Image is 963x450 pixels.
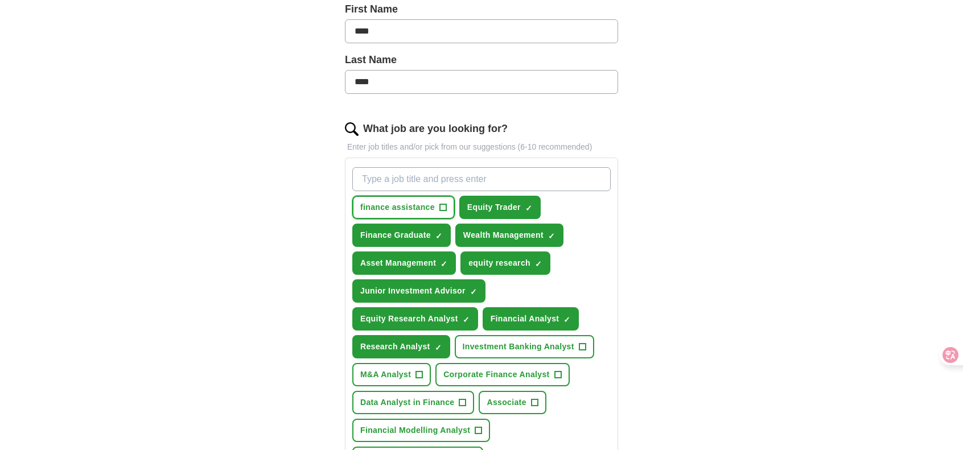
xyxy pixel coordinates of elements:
span: Asset Management [360,257,436,269]
span: equity research [468,257,530,269]
span: Financial Modelling Analyst [360,424,470,436]
span: Wealth Management [463,229,544,241]
span: Investment Banking Analyst [463,341,574,353]
span: Corporate Finance Analyst [443,369,549,381]
button: Data Analyst in Finance [352,391,474,414]
span: Research Analyst [360,341,430,353]
button: Associate [479,391,546,414]
input: Type a job title and press enter [352,167,611,191]
img: search.png [345,122,359,136]
button: finance assistance [352,196,455,219]
label: Last Name [345,52,618,68]
button: Corporate Finance Analyst [435,363,569,386]
p: Enter job titles and/or pick from our suggestions (6-10 recommended) [345,141,618,153]
span: Junior Investment Advisor [360,285,466,297]
span: ✓ [463,315,470,324]
span: Equity Research Analyst [360,313,458,325]
span: Financial Analyst [491,313,559,325]
span: ✓ [470,287,477,296]
span: ✓ [435,232,442,241]
label: What job are you looking for? [363,121,508,137]
span: ✓ [563,315,570,324]
button: Wealth Management✓ [455,224,563,247]
button: Equity Research Analyst✓ [352,307,478,331]
span: ✓ [435,343,442,352]
button: Junior Investment Advisor✓ [352,279,485,303]
button: equity research✓ [460,251,550,275]
span: Finance Graduate [360,229,431,241]
button: Financial Modelling Analyst [352,419,490,442]
span: ✓ [535,259,542,269]
span: ✓ [441,259,447,269]
button: Financial Analyst✓ [483,307,579,331]
span: finance assistance [360,201,435,213]
span: ✓ [548,232,555,241]
button: M&A Analyst [352,363,431,386]
span: Associate [487,397,526,408]
button: Investment Banking Analyst [455,335,594,358]
span: M&A Analyst [360,369,411,381]
span: Equity Trader [467,201,521,213]
span: ✓ [525,204,532,213]
button: Finance Graduate✓ [352,224,451,247]
label: First Name [345,2,618,17]
button: Asset Management✓ [352,251,456,275]
button: Equity Trader✓ [459,196,541,219]
button: Research Analyst✓ [352,335,450,358]
span: Data Analyst in Finance [360,397,454,408]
